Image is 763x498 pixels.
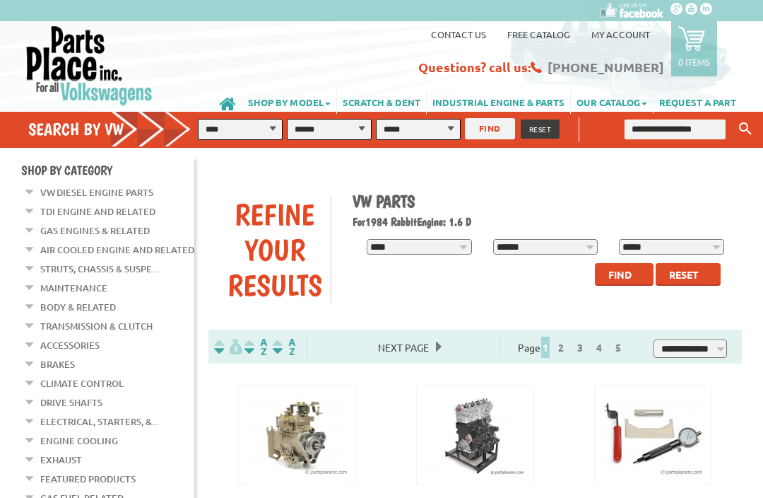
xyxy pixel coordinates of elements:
a: 4 [593,341,605,354]
button: Reset [656,263,721,286]
span: 1 [541,337,550,358]
a: Free Catalog [507,28,570,40]
a: Maintenance [40,279,107,297]
button: Keyword Search [735,117,756,141]
a: Accessories [40,336,100,354]
span: Engine: 1.6 D [417,215,471,228]
p: 0 items [678,56,710,68]
h4: Shop By Category [21,163,194,178]
button: RESET [521,120,560,139]
button: Find [595,263,653,286]
a: Electrical, Starters, &... [40,412,158,431]
a: Transmission & Clutch [40,317,153,335]
h1: VW Parts [353,191,731,212]
h2: 1984 Rabbit [353,215,731,228]
span: For [353,215,365,228]
a: 0 items [671,21,717,76]
img: Sort by Sales Rank [270,339,298,355]
a: Struts, Chassis & Suspe... [40,260,158,278]
a: Gas Engines & Related [40,221,150,240]
a: 3 [574,341,586,354]
img: Sort by Headline [242,339,270,355]
a: OUR CATALOG [571,89,653,114]
span: Next Page [371,337,436,358]
a: Brakes [40,355,75,373]
a: 5 [612,341,625,354]
button: FIND [465,118,515,139]
span: RESET [529,124,552,134]
a: My Account [591,28,650,40]
a: INDUSTRIAL ENGINE & PARTS [427,89,570,114]
h4: Search by VW [28,119,201,139]
div: Page [499,335,644,358]
a: VW Diesel Engine Parts [40,183,153,202]
span: Find [608,268,632,281]
a: Featured Products [40,470,136,488]
span: Reset [669,268,699,281]
a: Next Page [371,341,436,354]
a: Climate Control [40,374,124,393]
a: SHOP BY MODEL [242,89,336,114]
a: Drive Shafts [40,393,102,412]
a: Air Cooled Engine and Related [40,241,194,259]
a: TDI Engine and Related [40,202,155,221]
a: Engine Cooling [40,432,118,450]
img: filterpricelow.svg [214,339,242,355]
a: REQUEST A PART [653,89,742,114]
a: Body & Related [40,298,116,316]
a: 2 [555,341,567,354]
a: Exhaust [40,451,82,469]
a: SCRATCH & DENT [337,89,426,114]
a: Contact us [431,28,486,40]
img: Parts Place Inc! [25,25,154,106]
div: Refine Your Results [219,197,331,303]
